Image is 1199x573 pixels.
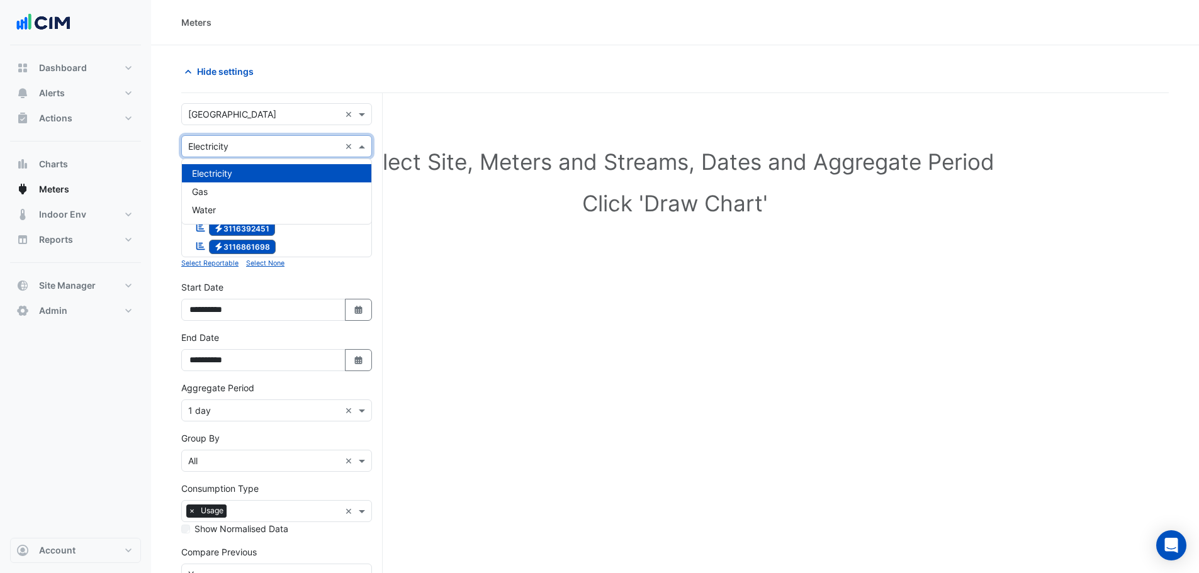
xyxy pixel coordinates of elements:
button: Charts [10,152,141,177]
app-icon: Indoor Env [16,208,29,221]
label: Consumption Type [181,482,259,495]
span: Indoor Env [39,208,86,221]
span: Clear [345,404,356,417]
button: Alerts [10,81,141,106]
fa-icon: Electricity [214,223,223,233]
fa-icon: Electricity [214,242,223,252]
label: Show Normalised Data [194,522,288,535]
span: Actions [39,112,72,125]
app-icon: Meters [16,183,29,196]
span: 3116392451 [209,221,276,236]
button: Reports [10,227,141,252]
button: Account [10,538,141,563]
span: Account [39,544,76,557]
label: Compare Previous [181,545,257,559]
div: Options List [182,159,371,224]
app-icon: Dashboard [16,62,29,74]
img: Company Logo [15,10,72,35]
div: Meters [181,16,211,29]
button: Indoor Env [10,202,141,227]
app-icon: Reports [16,233,29,246]
span: Clear [345,504,356,518]
span: Hide settings [197,65,254,78]
span: Meters [39,183,69,196]
app-icon: Charts [16,158,29,170]
app-icon: Site Manager [16,279,29,292]
app-icon: Admin [16,304,29,317]
span: Gas [192,186,208,197]
span: Clear [345,454,356,467]
span: 3116861698 [209,240,276,255]
button: Site Manager [10,273,141,298]
label: Group By [181,431,220,445]
label: Aggregate Period [181,381,254,394]
span: Charts [39,158,68,170]
span: Water [192,204,216,215]
span: Clear [345,140,356,153]
button: Actions [10,106,141,131]
h1: Select Site, Meters and Streams, Dates and Aggregate Period [201,148,1149,175]
fa-icon: Select Date [353,304,364,315]
fa-icon: Reportable [195,241,206,252]
span: Admin [39,304,67,317]
button: Dashboard [10,55,141,81]
button: Select None [246,257,284,269]
label: End Date [181,331,219,344]
button: Admin [10,298,141,323]
fa-icon: Reportable [195,222,206,233]
small: Select None [246,259,284,267]
div: Open Intercom Messenger [1156,530,1186,560]
span: Dashboard [39,62,87,74]
h1: Click 'Draw Chart' [201,190,1149,216]
span: Usage [198,504,227,517]
span: Alerts [39,87,65,99]
button: Meters [10,177,141,202]
span: × [186,504,198,517]
app-icon: Alerts [16,87,29,99]
button: Hide settings [181,60,262,82]
span: Electricity [192,168,232,179]
button: Select Reportable [181,257,239,269]
span: Site Manager [39,279,96,292]
fa-icon: Select Date [353,355,364,365]
span: Clear [345,108,356,121]
span: Reports [39,233,73,246]
small: Select Reportable [181,259,239,267]
app-icon: Actions [16,112,29,125]
label: Start Date [181,281,223,294]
